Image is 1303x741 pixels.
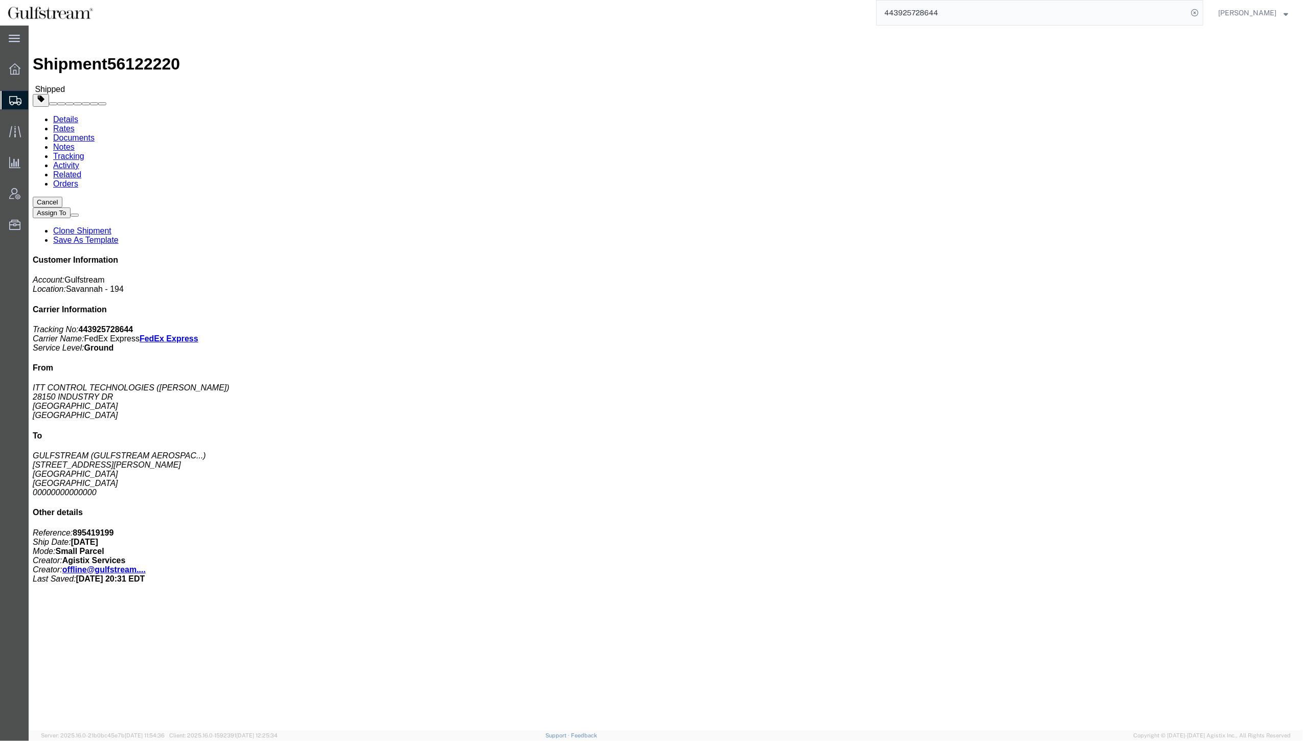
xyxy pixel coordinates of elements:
[7,5,94,20] img: logo
[29,26,1303,730] iframe: FS Legacy Container
[1218,7,1289,19] button: [PERSON_NAME]
[1218,7,1276,18] span: Carrie Black
[41,732,165,738] span: Server: 2025.16.0-21b0bc45e7b
[169,732,278,738] span: Client: 2025.16.0-1592391
[236,732,278,738] span: [DATE] 12:25:34
[1133,731,1291,740] span: Copyright © [DATE]-[DATE] Agistix Inc., All Rights Reserved
[571,732,597,738] a: Feedback
[877,1,1187,25] input: Search for shipment number, reference number
[545,732,571,738] a: Support
[125,732,165,738] span: [DATE] 11:54:36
